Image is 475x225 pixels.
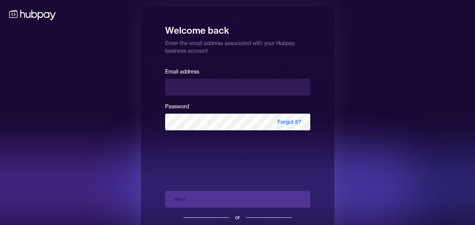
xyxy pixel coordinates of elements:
[165,36,310,55] p: Enter the email address associated with your Hubpay business account
[235,214,240,221] div: or
[165,103,189,110] label: Password
[268,114,310,130] span: Forgot it?
[165,68,199,75] label: Email address
[165,20,310,36] h1: Welcome back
